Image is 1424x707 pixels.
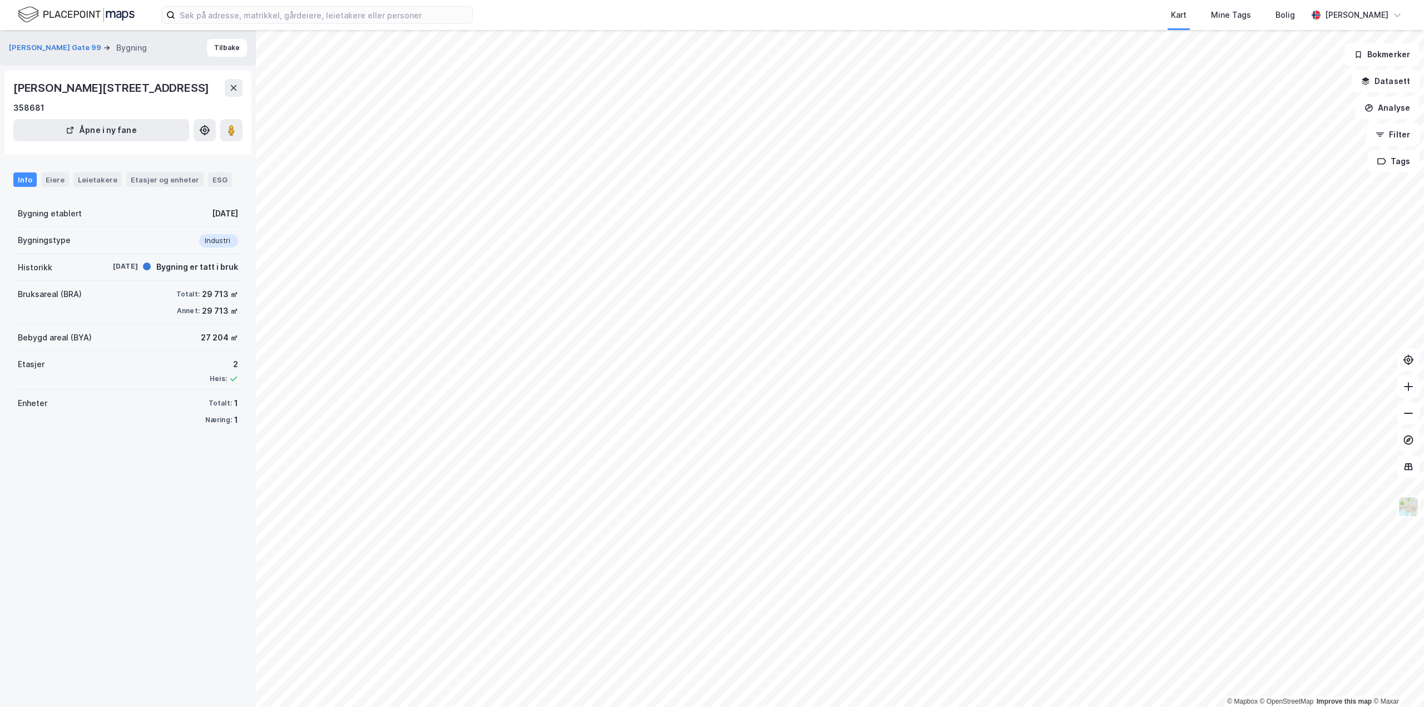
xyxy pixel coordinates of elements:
[1227,698,1258,705] a: Mapbox
[116,41,147,55] div: Bygning
[13,172,37,187] div: Info
[18,5,135,24] img: logo.f888ab2527a4732fd821a326f86c7f29.svg
[131,175,199,185] div: Etasjer og enheter
[1368,150,1420,172] button: Tags
[18,234,71,247] div: Bygningstype
[1352,70,1420,92] button: Datasett
[18,358,44,371] div: Etasjer
[207,39,247,57] button: Tilbake
[1325,8,1388,22] div: [PERSON_NAME]
[41,172,69,187] div: Eiere
[212,207,238,220] div: [DATE]
[1317,698,1372,705] a: Improve this map
[18,261,52,274] div: Historikk
[208,172,232,187] div: ESG
[18,207,82,220] div: Bygning etablert
[201,331,238,344] div: 27 204 ㎡
[1211,8,1251,22] div: Mine Tags
[176,290,200,299] div: Totalt:
[177,306,200,315] div: Annet:
[18,288,82,301] div: Bruksareal (BRA)
[202,288,238,301] div: 29 713 ㎡
[175,7,472,23] input: Søk på adresse, matrikkel, gårdeiere, leietakere eller personer
[209,399,232,408] div: Totalt:
[210,374,227,383] div: Heis:
[1344,43,1420,66] button: Bokmerker
[1260,698,1314,705] a: OpenStreetMap
[205,416,232,424] div: Næring:
[13,101,44,115] div: 358681
[156,260,238,274] div: Bygning er tatt i bruk
[9,42,103,53] button: [PERSON_NAME] Gate 99
[18,397,47,410] div: Enheter
[1355,97,1420,119] button: Analyse
[73,172,122,187] div: Leietakere
[1171,8,1186,22] div: Kart
[234,413,238,427] div: 1
[13,119,189,141] button: Åpne i ny fane
[1398,496,1419,517] img: Z
[210,358,238,371] div: 2
[1368,654,1424,707] div: Kontrollprogram for chat
[13,79,211,97] div: [PERSON_NAME][STREET_ADDRESS]
[1368,654,1424,707] iframe: Chat Widget
[1275,8,1295,22] div: Bolig
[234,397,238,410] div: 1
[202,304,238,318] div: 29 713 ㎡
[1366,123,1420,146] button: Filter
[93,261,138,271] div: [DATE]
[18,331,92,344] div: Bebygd areal (BYA)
